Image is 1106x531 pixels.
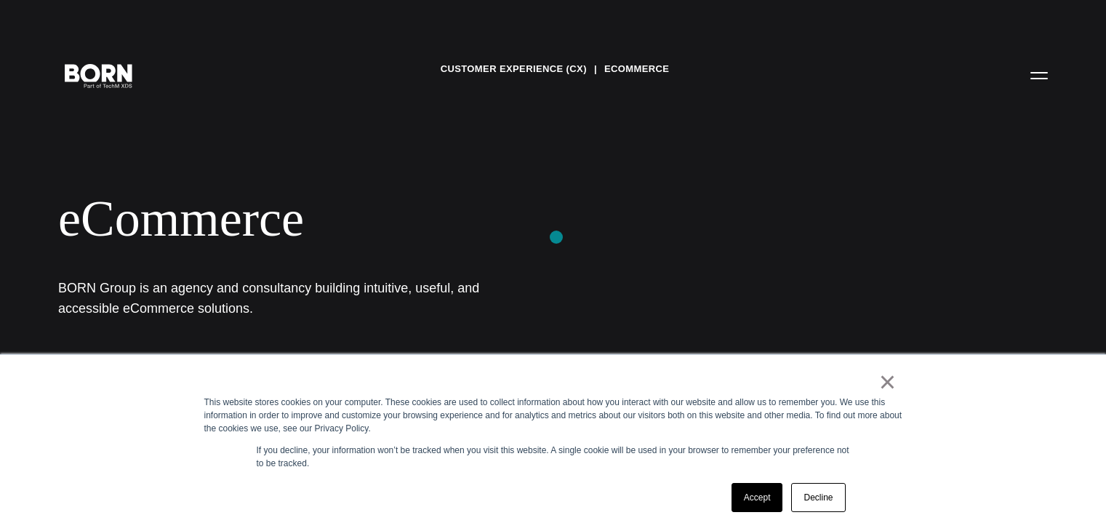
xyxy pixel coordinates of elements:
a: Accept [732,483,783,512]
div: eCommerce [58,189,887,249]
button: Open [1022,60,1057,90]
a: Customer Experience (CX) [441,58,587,80]
div: This website stores cookies on your computer. These cookies are used to collect information about... [204,396,902,435]
p: If you decline, your information won’t be tracked when you visit this website. A single cookie wi... [257,444,850,470]
a: × [879,375,897,388]
h1: BORN Group is an agency and consultancy building intuitive, useful, and accessible eCommerce solu... [58,278,494,319]
a: eCommerce [604,58,669,80]
a: Decline [791,483,845,512]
